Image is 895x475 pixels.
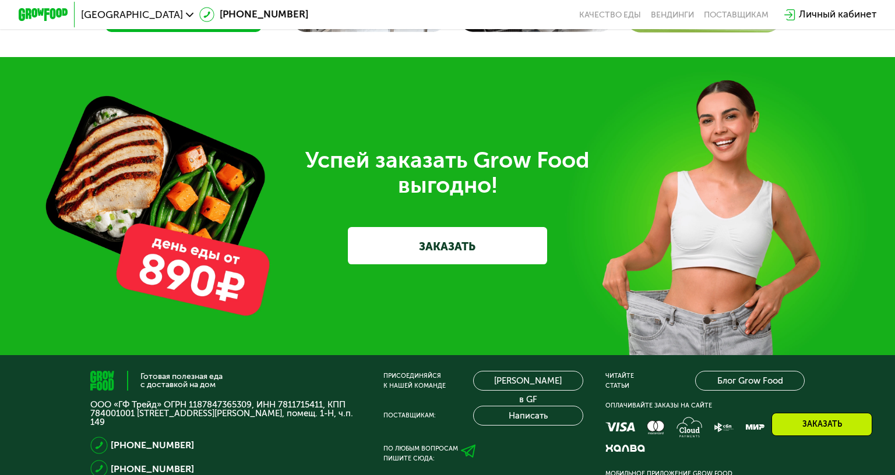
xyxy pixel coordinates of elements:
div: поставщикам [704,10,769,20]
div: Успей заказать Grow Food выгодно! [100,148,796,197]
div: Готовая полезная еда с доставкой на дом [140,373,223,389]
a: Блог Grow Food [695,371,805,391]
span: [GEOGRAPHIC_DATA] [81,10,183,20]
button: Написать [473,406,583,426]
a: Качество еды [579,10,641,20]
a: [PHONE_NUMBER] [111,438,194,453]
div: Личный кабинет [799,7,876,22]
div: Присоединяйся к нашей команде [383,371,446,391]
div: Читайте статьи [605,371,634,391]
a: [PHONE_NUMBER] [199,7,308,22]
div: Поставщикам: [383,410,436,420]
a: ЗАКАЗАТЬ [348,227,547,264]
div: По любым вопросам пишите сюда: [383,444,458,463]
a: Вендинги [651,10,694,20]
div: Заказать [771,413,872,436]
div: Оплачивайте заказы на сайте [605,400,805,410]
p: ООО «ГФ Трейд» ОГРН 1187847365309, ИНН 7811715411, КПП 784001001 [STREET_ADDRESS][PERSON_NAME], п... [90,400,361,427]
a: [PERSON_NAME] в GF [473,371,583,391]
